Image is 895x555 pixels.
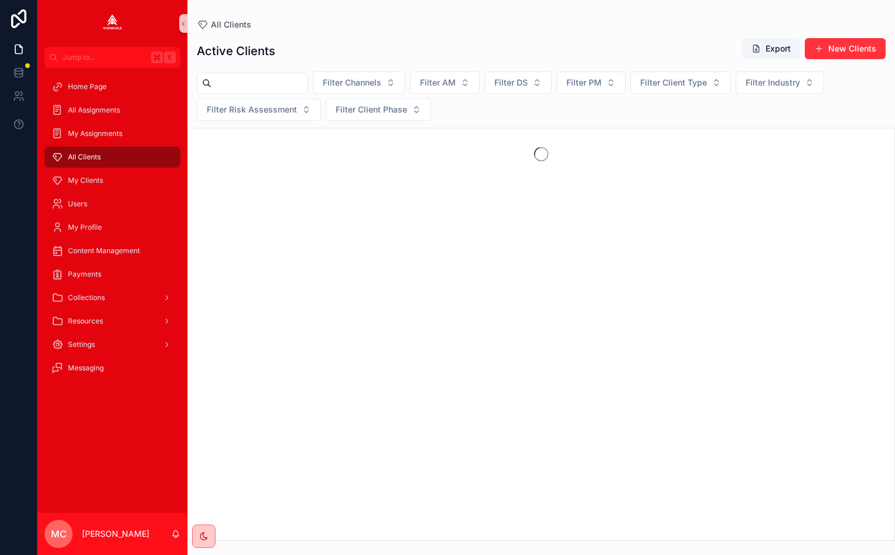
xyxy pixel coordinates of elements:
[68,199,87,209] span: Users
[640,77,707,88] span: Filter Client Type
[326,98,431,121] button: Select Button
[197,19,251,30] a: All Clients
[68,82,107,91] span: Home Page
[45,170,180,191] a: My Clients
[68,340,95,349] span: Settings
[323,77,381,88] span: Filter Channels
[45,123,180,144] a: My Assignments
[197,43,275,59] h1: Active Clients
[742,38,800,59] button: Export
[68,223,102,232] span: My Profile
[68,129,122,138] span: My Assignments
[45,217,180,238] a: My Profile
[68,105,120,115] span: All Assignments
[494,77,528,88] span: Filter DS
[68,293,105,302] span: Collections
[207,104,297,115] span: Filter Risk Assessment
[630,71,731,94] button: Select Button
[45,311,180,332] a: Resources
[420,77,456,88] span: Filter AM
[410,71,480,94] button: Select Button
[211,19,251,30] span: All Clients
[51,527,67,541] span: MC
[68,176,103,185] span: My Clients
[68,270,101,279] span: Payments
[68,246,140,256] span: Content Management
[45,287,180,308] a: Collections
[556,71,626,94] button: Select Button
[197,98,321,121] button: Select Button
[313,71,405,94] button: Select Button
[68,152,101,162] span: All Clients
[45,47,180,68] button: Jump to...K
[746,77,800,88] span: Filter Industry
[805,38,886,59] button: New Clients
[45,193,180,214] a: Users
[68,363,104,373] span: Messaging
[82,528,149,540] p: [PERSON_NAME]
[736,71,824,94] button: Select Button
[566,77,602,88] span: Filter PM
[45,264,180,285] a: Payments
[45,100,180,121] a: All Assignments
[336,104,407,115] span: Filter Client Phase
[165,53,175,62] span: K
[484,71,552,94] button: Select Button
[45,76,180,97] a: Home Page
[63,53,146,62] span: Jump to...
[68,316,103,326] span: Resources
[45,357,180,379] a: Messaging
[103,14,122,33] img: App logo
[45,240,180,261] a: Content Management
[37,68,187,513] div: scrollable content
[45,334,180,355] a: Settings
[45,147,180,168] a: All Clients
